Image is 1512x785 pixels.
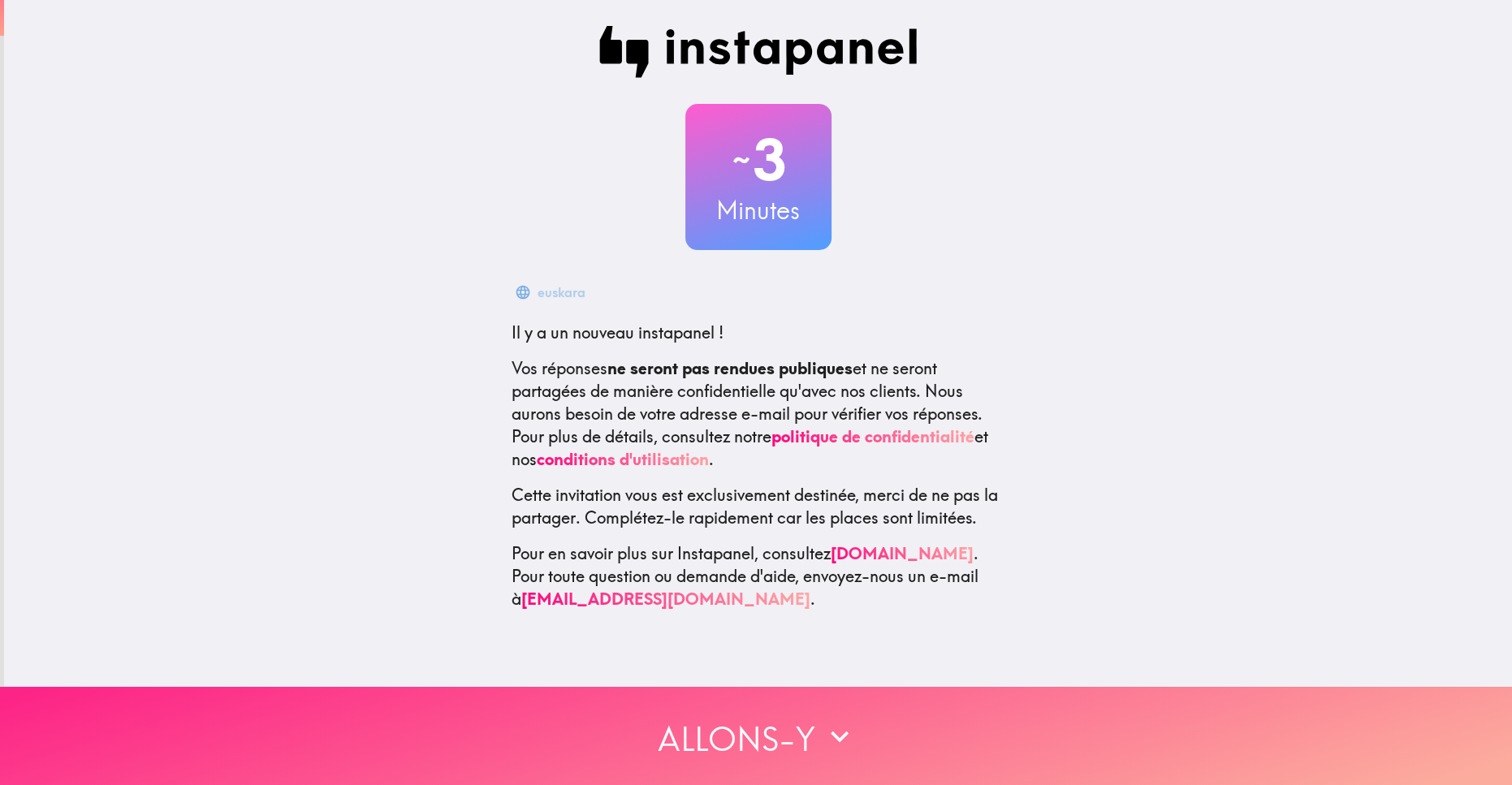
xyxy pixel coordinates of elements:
font: Cette invitation vous est exclusivement destinée, merci de ne pas la partager. [512,485,998,528]
font: Vos réponses [512,358,607,378]
font: Pour plus de détails, consultez notre [512,426,771,446]
font: Minutes [716,195,800,226]
font: ne seront pas rendues publiques [607,358,853,378]
a: conditions d'utilisation [537,449,709,469]
font: Complétez-le rapidement car les places sont limitées. [585,507,977,528]
font: 3 [753,125,787,194]
a: politique de confidentialité [771,426,974,446]
font: euskara [538,284,585,300]
button: euskara [512,276,592,308]
font: . Pour toute question ou demande d'aide, envoyez-nous un e-mail à [512,543,978,609]
font: Pour en savoir plus sur Instapanel, consultez [512,543,831,563]
a: [DOMAIN_NAME] [831,543,974,563]
font: . [810,589,815,609]
font: ~ [730,136,753,184]
font: et ne seront partagées de manière confidentielle qu'avec nos clients. [512,358,937,401]
font: Il y a un nouveau instapanel ! [512,322,724,343]
font: Allons-y [658,718,815,759]
font: Nous aurons besoin de votre adresse e-mail pour vérifier vos réponses. [512,381,983,424]
a: [EMAIL_ADDRESS][DOMAIN_NAME] [521,589,810,609]
font: . [709,449,714,469]
font: et nos [512,426,988,469]
img: Panneau instantané [599,26,918,78]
